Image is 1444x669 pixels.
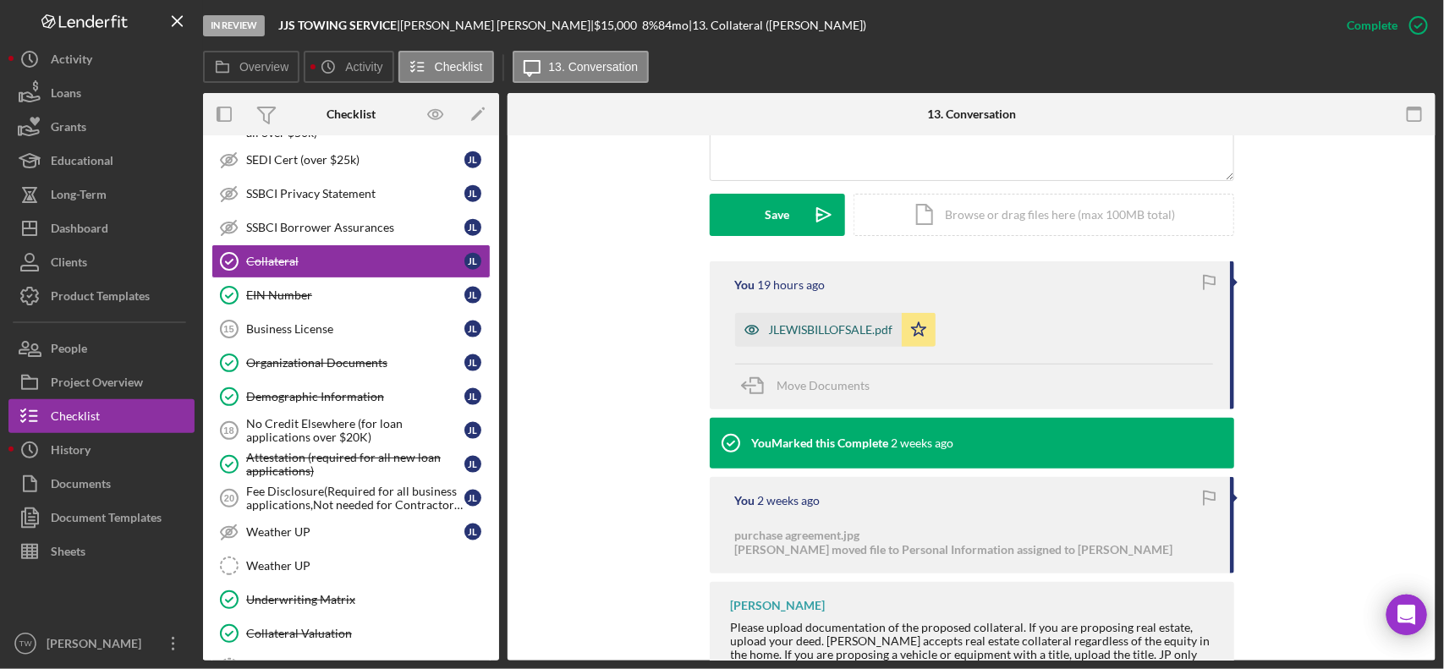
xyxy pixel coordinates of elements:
a: Weather UPJL [211,515,491,549]
tspan: 20 [224,493,234,503]
div: [PERSON_NAME] [731,599,826,612]
div: J L [464,422,481,439]
div: Document Templates [51,501,162,539]
div: J L [464,287,481,304]
button: Loans [8,76,195,110]
div: EIN Number [246,288,464,302]
div: Clients [51,245,87,283]
div: J L [464,490,481,507]
div: Underwriting Matrix [246,593,490,606]
div: J L [464,253,481,270]
a: CollateralJL [211,244,491,278]
div: Project Overview [51,365,143,403]
button: Project Overview [8,365,195,399]
a: Clients [8,245,195,279]
button: Document Templates [8,501,195,535]
a: SSBCI Borrower AssurancesJL [211,211,491,244]
a: 20Fee Disclosure(Required for all business applications,Not needed for Contractor loans)JL [211,481,491,515]
div: Attestation (required for all new loan applications) [246,451,464,478]
div: | [278,19,400,32]
div: Weather UP [246,559,490,573]
a: SSBCI Privacy StatementJL [211,177,491,211]
button: Documents [8,467,195,501]
div: You Marked this Complete [752,436,889,450]
text: TW [19,639,33,649]
div: Collateral [246,255,464,268]
a: Organizational DocumentsJL [211,346,491,380]
div: J L [464,388,481,405]
div: Open Intercom Messenger [1386,595,1427,635]
a: EIN NumberJL [211,278,491,312]
div: J L [464,219,481,236]
button: Move Documents [735,365,887,407]
b: JJS TOWING SERVICE [278,18,397,32]
a: Demographic InformationJL [211,380,491,414]
span: Move Documents [777,378,870,392]
button: Dashboard [8,211,195,245]
button: Activity [8,42,195,76]
time: 2025-09-03 15:51 [892,436,954,450]
tspan: 15 [223,324,233,334]
div: Checklist [51,399,100,437]
div: SEDI Cert (over $25k) [246,153,464,167]
button: Product Templates [8,279,195,313]
a: Collateral Valuation [211,617,491,650]
button: 13. Conversation [513,51,650,83]
div: J L [464,524,481,540]
button: Sheets [8,535,195,568]
div: Dashboard [51,211,108,250]
div: History [51,433,91,471]
div: Checklist [327,107,376,121]
div: Educational [51,144,113,182]
div: Sheets [51,535,85,573]
button: TW[PERSON_NAME] [8,627,195,661]
div: You [735,278,755,292]
div: Complete [1347,8,1397,42]
div: SSBCI Borrower Assurances [246,221,464,234]
label: 13. Conversation [549,60,639,74]
time: 2025-09-16 19:37 [758,278,826,292]
label: Checklist [435,60,483,74]
button: Save [710,194,845,236]
button: Complete [1330,8,1436,42]
div: JLEWISBILLOFSALE.pdf [769,323,893,337]
button: Educational [8,144,195,178]
button: Overview [203,51,299,83]
div: J L [464,151,481,168]
label: Overview [239,60,288,74]
div: Weather UP [246,525,464,539]
a: SEDI Cert (over $25k)JL [211,143,491,177]
div: Documents [51,467,111,505]
button: Grants [8,110,195,144]
div: J L [464,321,481,337]
div: [PERSON_NAME] [42,627,152,665]
div: Product Templates [51,279,150,317]
div: No Credit Elsewhere (for loan applications over $20K) [246,417,464,444]
div: 84 mo [658,19,689,32]
a: Attestation (required for all new loan applications)JL [211,447,491,481]
a: 15Business LicenseJL [211,312,491,346]
div: Demographic Information [246,390,464,403]
div: Activity [51,42,92,80]
div: J L [464,456,481,473]
div: Business License [246,322,464,336]
div: Collateral Valuation [246,627,490,640]
a: Weather UP [211,549,491,583]
label: Activity [345,60,382,74]
tspan: 18 [223,425,233,436]
div: SSBCI Privacy Statement [246,187,464,200]
div: 13. Conversation [927,107,1016,121]
div: 8 % [642,19,658,32]
div: Save [765,194,789,236]
time: 2025-09-03 15:46 [758,494,821,507]
a: Underwriting Matrix [211,583,491,617]
button: History [8,433,195,467]
button: Checklist [8,399,195,433]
